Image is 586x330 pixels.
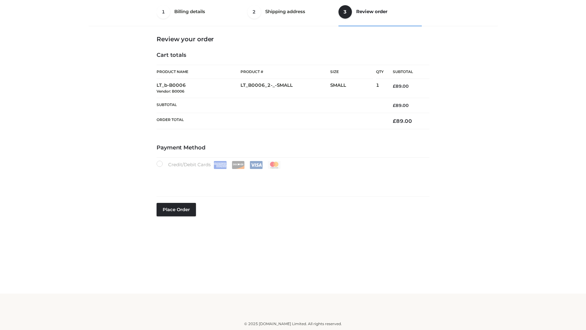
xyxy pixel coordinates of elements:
th: Subtotal [157,98,384,113]
th: Order Total [157,113,384,129]
span: £ [393,83,396,89]
td: SMALL [330,79,376,98]
h4: Payment Method [157,145,429,151]
small: Vendor: B0006 [157,89,184,94]
img: Visa [250,161,263,169]
td: 1 [376,79,384,98]
th: Qty [376,65,384,79]
span: £ [393,103,396,108]
th: Subtotal [384,65,429,79]
bdi: 89.00 [393,118,412,124]
label: Credit/Debit Cards [157,161,281,169]
img: Discover [232,161,245,169]
bdi: 89.00 [393,83,409,89]
iframe: Secure payment input frame [155,168,428,190]
th: Product Name [157,65,241,79]
td: LT_b-B0006 [157,79,241,98]
bdi: 89.00 [393,103,409,108]
div: © 2025 [DOMAIN_NAME] Limited. All rights reserved. [91,321,495,327]
td: LT_B0006_2-_-SMALL [241,79,330,98]
th: Size [330,65,373,79]
h3: Review your order [157,35,429,43]
img: Mastercard [268,161,281,169]
h4: Cart totals [157,52,429,59]
button: Place order [157,203,196,216]
span: £ [393,118,396,124]
th: Product # [241,65,330,79]
img: Amex [214,161,227,169]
